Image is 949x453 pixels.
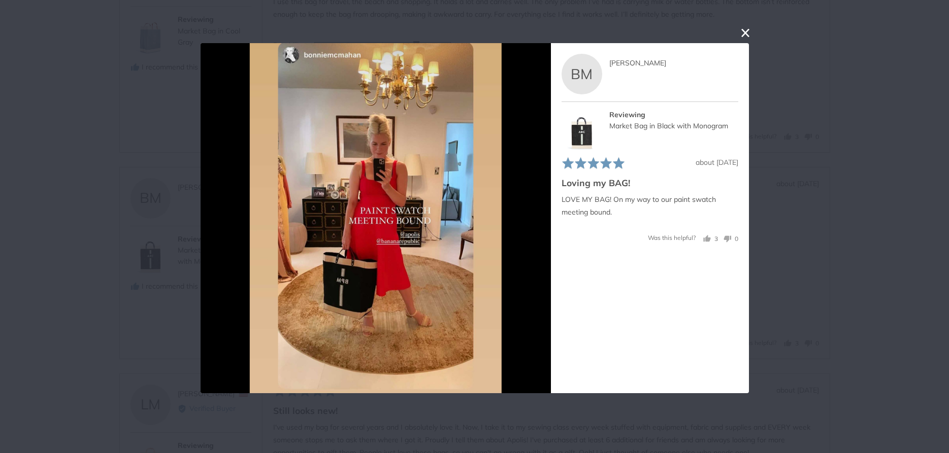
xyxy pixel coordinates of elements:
p: LOVE MY BAG! On my way to our paint swatch meeting bound. [562,193,738,218]
button: No [719,233,738,243]
img: Market Bag in Black with Monogram [562,109,602,149]
img: Customer image [249,43,501,393]
div: Reviewing [609,109,738,120]
button: Yes [703,233,718,243]
div: Market Bag in Black with Monogram [609,120,738,131]
button: close this modal window [739,27,751,39]
span: about [DATE] [696,157,738,166]
span: [PERSON_NAME] [609,58,666,67]
span: Was this helpful? [648,234,696,241]
h2: Loving my BAG! [562,176,738,189]
div: BM [562,54,602,94]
